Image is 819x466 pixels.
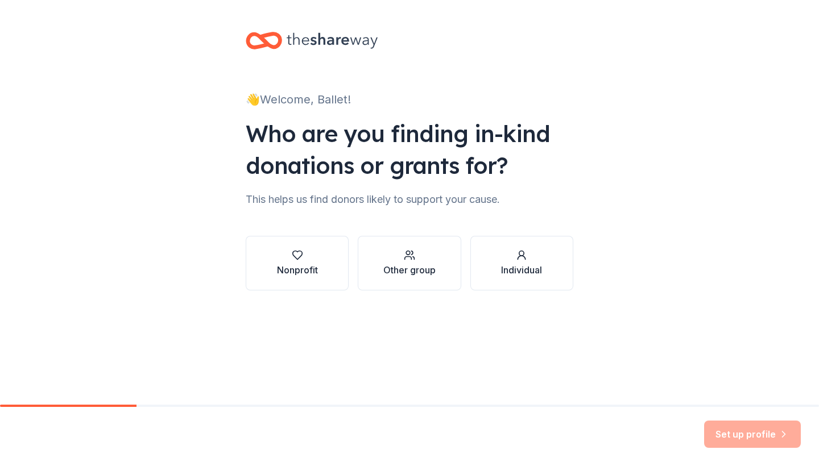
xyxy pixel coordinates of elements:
div: This helps us find donors likely to support your cause. [246,190,573,209]
button: Nonprofit [246,236,349,290]
div: Who are you finding in-kind donations or grants for? [246,118,573,181]
div: Other group [383,263,436,277]
div: Individual [501,263,542,277]
div: Nonprofit [277,263,318,277]
button: Other group [358,236,461,290]
button: Individual [470,236,573,290]
div: 👋 Welcome, Ballet! [246,90,573,109]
